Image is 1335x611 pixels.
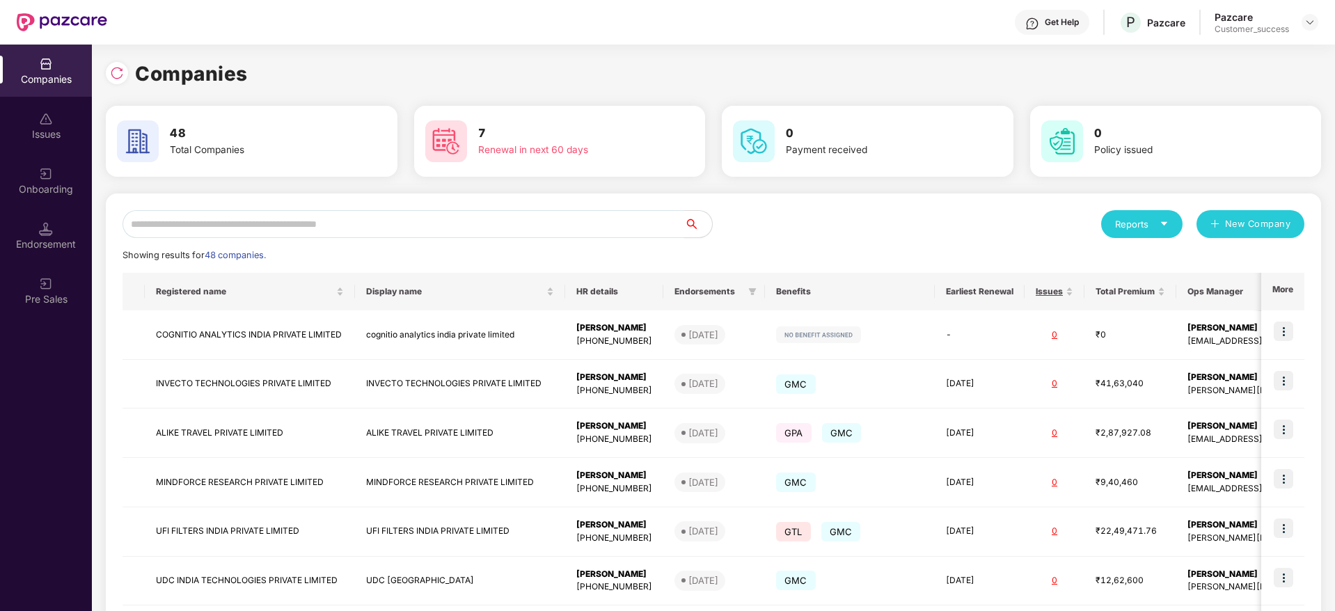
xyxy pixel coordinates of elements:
[576,420,652,433] div: [PERSON_NAME]
[170,125,345,143] h3: 48
[1115,217,1169,231] div: Reports
[145,273,355,310] th: Registered name
[576,518,652,532] div: [PERSON_NAME]
[145,310,355,360] td: COGNITIO ANALYTICS INDIA PRIVATE LIMITED
[688,426,718,440] div: [DATE]
[1096,286,1155,297] span: Total Premium
[1160,219,1169,228] span: caret-down
[110,66,124,80] img: svg+xml;base64,PHN2ZyBpZD0iUmVsb2FkLTMyeDMyIiB4bWxucz0iaHR0cDovL3d3dy53My5vcmcvMjAwMC9zdmciIHdpZH...
[935,273,1025,310] th: Earliest Renewal
[935,408,1025,458] td: [DATE]
[17,13,107,31] img: New Pazcare Logo
[1025,17,1039,31] img: svg+xml;base64,PHN2ZyBpZD0iSGVscC0zMngzMiIgeG1sbnM9Imh0dHA6Ly93d3cudzMub3JnLzIwMDAvc3ZnIiB3aWR0aD...
[39,222,53,236] img: svg+xml;base64,PHN2ZyB3aWR0aD0iMTQuNSIgaGVpZ2h0PSIxNC41IiB2aWV3Qm94PSIwIDAgMTYgMTYiIGZpbGw9Im5vbm...
[145,507,355,557] td: UFI FILTERS INDIA PRIVATE LIMITED
[684,210,713,238] button: search
[1274,420,1293,439] img: icon
[1210,219,1219,230] span: plus
[366,286,544,297] span: Display name
[576,371,652,384] div: [PERSON_NAME]
[1036,427,1073,440] div: 0
[1096,377,1165,390] div: ₹41,63,040
[1096,427,1165,440] div: ₹2,87,927.08
[1274,371,1293,390] img: icon
[1094,143,1270,158] div: Policy issued
[576,568,652,581] div: [PERSON_NAME]
[1094,125,1270,143] h3: 0
[145,360,355,409] td: INVECTO TECHNOLOGIES PRIVATE LIMITED
[935,310,1025,360] td: -
[776,571,816,590] span: GMC
[170,143,345,158] div: Total Companies
[733,120,775,162] img: svg+xml;base64,PHN2ZyB4bWxucz0iaHR0cDovL3d3dy53My5vcmcvMjAwMC9zdmciIHdpZHRoPSI2MCIgaGVpZ2h0PSI2MC...
[39,112,53,126] img: svg+xml;base64,PHN2ZyBpZD0iSXNzdWVzX2Rpc2FibGVkIiB4bWxucz0iaHR0cDovL3d3dy53My5vcmcvMjAwMC9zdmciIH...
[425,120,467,162] img: svg+xml;base64,PHN2ZyB4bWxucz0iaHR0cDovL3d3dy53My5vcmcvMjAwMC9zdmciIHdpZHRoPSI2MCIgaGVpZ2h0PSI2MC...
[39,277,53,291] img: svg+xml;base64,PHN2ZyB3aWR0aD0iMjAiIGhlaWdodD0iMjAiIHZpZXdCb3g9IjAgMCAyMCAyMCIgZmlsbD0ibm9uZSIgeG...
[576,384,652,397] div: [PHONE_NUMBER]
[765,273,935,310] th: Benefits
[1036,377,1073,390] div: 0
[776,374,816,394] span: GMC
[1225,217,1291,231] span: New Company
[1036,328,1073,342] div: 0
[1036,476,1073,489] div: 0
[355,557,565,606] td: UDC [GEOGRAPHIC_DATA]
[776,473,816,492] span: GMC
[576,433,652,446] div: [PHONE_NUMBER]
[748,287,757,296] span: filter
[821,522,861,541] span: GMC
[576,469,652,482] div: [PERSON_NAME]
[1274,568,1293,587] img: icon
[776,522,811,541] span: GTL
[935,557,1025,606] td: [DATE]
[39,57,53,71] img: svg+xml;base64,PHN2ZyBpZD0iQ29tcGFuaWVzIiB4bWxucz0iaHR0cDovL3d3dy53My5vcmcvMjAwMC9zdmciIHdpZHRoPS...
[145,557,355,606] td: UDC INDIA TECHNOLOGIES PRIVATE LIMITED
[478,125,654,143] h3: 7
[786,143,961,158] div: Payment received
[1036,574,1073,587] div: 0
[688,475,718,489] div: [DATE]
[1084,273,1176,310] th: Total Premium
[39,167,53,181] img: svg+xml;base64,PHN2ZyB3aWR0aD0iMjAiIGhlaWdodD0iMjAiIHZpZXdCb3g9IjAgMCAyMCAyMCIgZmlsbD0ibm9uZSIgeG...
[1096,328,1165,342] div: ₹0
[822,423,862,443] span: GMC
[1045,17,1079,28] div: Get Help
[117,120,159,162] img: svg+xml;base64,PHN2ZyB4bWxucz0iaHR0cDovL3d3dy53My5vcmcvMjAwMC9zdmciIHdpZHRoPSI2MCIgaGVpZ2h0PSI2MC...
[1274,322,1293,341] img: icon
[355,507,565,557] td: UFI FILTERS INDIA PRIVATE LIMITED
[1041,120,1083,162] img: svg+xml;base64,PHN2ZyB4bWxucz0iaHR0cDovL3d3dy53My5vcmcvMjAwMC9zdmciIHdpZHRoPSI2MCIgaGVpZ2h0PSI2MC...
[1025,273,1084,310] th: Issues
[576,532,652,545] div: [PHONE_NUMBER]
[1096,574,1165,587] div: ₹12,62,600
[688,524,718,538] div: [DATE]
[684,219,712,230] span: search
[1274,469,1293,489] img: icon
[1274,518,1293,538] img: icon
[776,423,812,443] span: GPA
[1304,17,1316,28] img: svg+xml;base64,PHN2ZyBpZD0iRHJvcGRvd24tMzJ4MzIiIHhtbG5zPSJodHRwOi8vd3d3LnczLm9yZy8yMDAwL3N2ZyIgd2...
[205,250,266,260] span: 48 companies.
[745,283,759,300] span: filter
[355,360,565,409] td: INVECTO TECHNOLOGIES PRIVATE LIMITED
[576,335,652,348] div: [PHONE_NUMBER]
[688,328,718,342] div: [DATE]
[1215,24,1289,35] div: Customer_success
[786,125,961,143] h3: 0
[123,250,266,260] span: Showing results for
[576,580,652,594] div: [PHONE_NUMBER]
[145,408,355,458] td: ALIKE TRAVEL PRIVATE LIMITED
[935,360,1025,409] td: [DATE]
[935,458,1025,507] td: [DATE]
[576,482,652,495] div: [PHONE_NUMBER]
[776,326,861,343] img: svg+xml;base64,PHN2ZyB4bWxucz0iaHR0cDovL3d3dy53My5vcmcvMjAwMC9zdmciIHdpZHRoPSIxMjIiIGhlaWdodD0iMj...
[935,507,1025,557] td: [DATE]
[355,273,565,310] th: Display name
[135,58,248,89] h1: Companies
[1036,525,1073,538] div: 0
[1147,16,1185,29] div: Pazcare
[576,322,652,335] div: [PERSON_NAME]
[674,286,743,297] span: Endorsements
[145,458,355,507] td: MINDFORCE RESEARCH PRIVATE LIMITED
[355,310,565,360] td: cognitio analytics india private limited
[156,286,333,297] span: Registered name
